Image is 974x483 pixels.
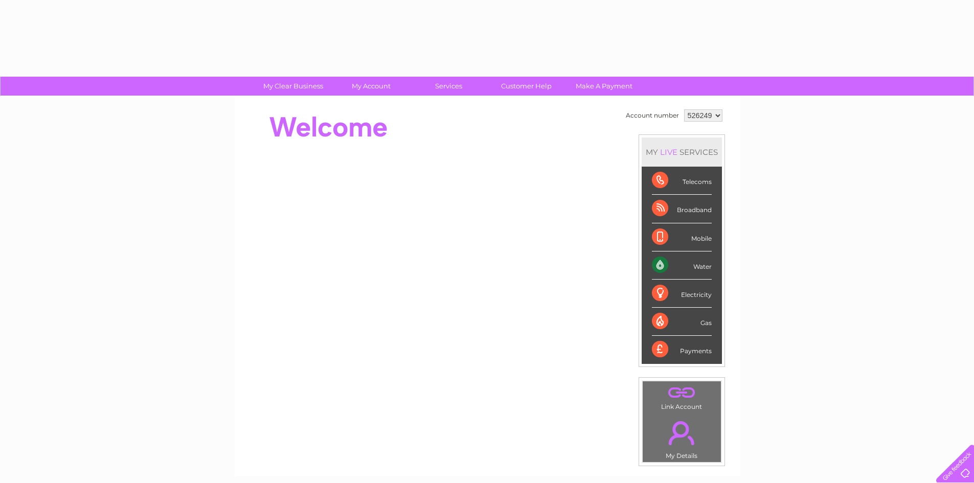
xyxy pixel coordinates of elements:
[642,381,721,413] td: Link Account
[642,137,722,167] div: MY SERVICES
[652,195,712,223] div: Broadband
[652,336,712,363] div: Payments
[642,412,721,463] td: My Details
[251,77,335,96] a: My Clear Business
[645,415,718,451] a: .
[658,147,679,157] div: LIVE
[652,167,712,195] div: Telecoms
[652,308,712,336] div: Gas
[562,77,646,96] a: Make A Payment
[652,280,712,308] div: Electricity
[652,251,712,280] div: Water
[406,77,491,96] a: Services
[645,384,718,402] a: .
[484,77,569,96] a: Customer Help
[652,223,712,251] div: Mobile
[329,77,413,96] a: My Account
[623,107,682,124] td: Account number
